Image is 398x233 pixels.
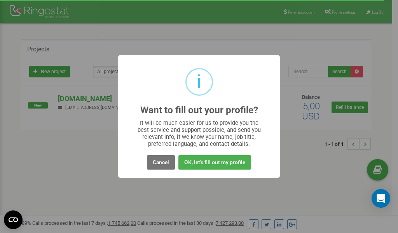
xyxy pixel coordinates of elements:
div: Open Intercom Messenger [372,189,390,208]
div: It will be much easier for us to provide you the best service and support possible, and send you ... [134,119,265,147]
h2: Want to fill out your profile? [140,105,258,116]
button: Cancel [147,155,175,170]
button: OK, let's fill out my profile [178,155,251,170]
div: i [197,69,201,95]
button: Open CMP widget [4,210,23,229]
